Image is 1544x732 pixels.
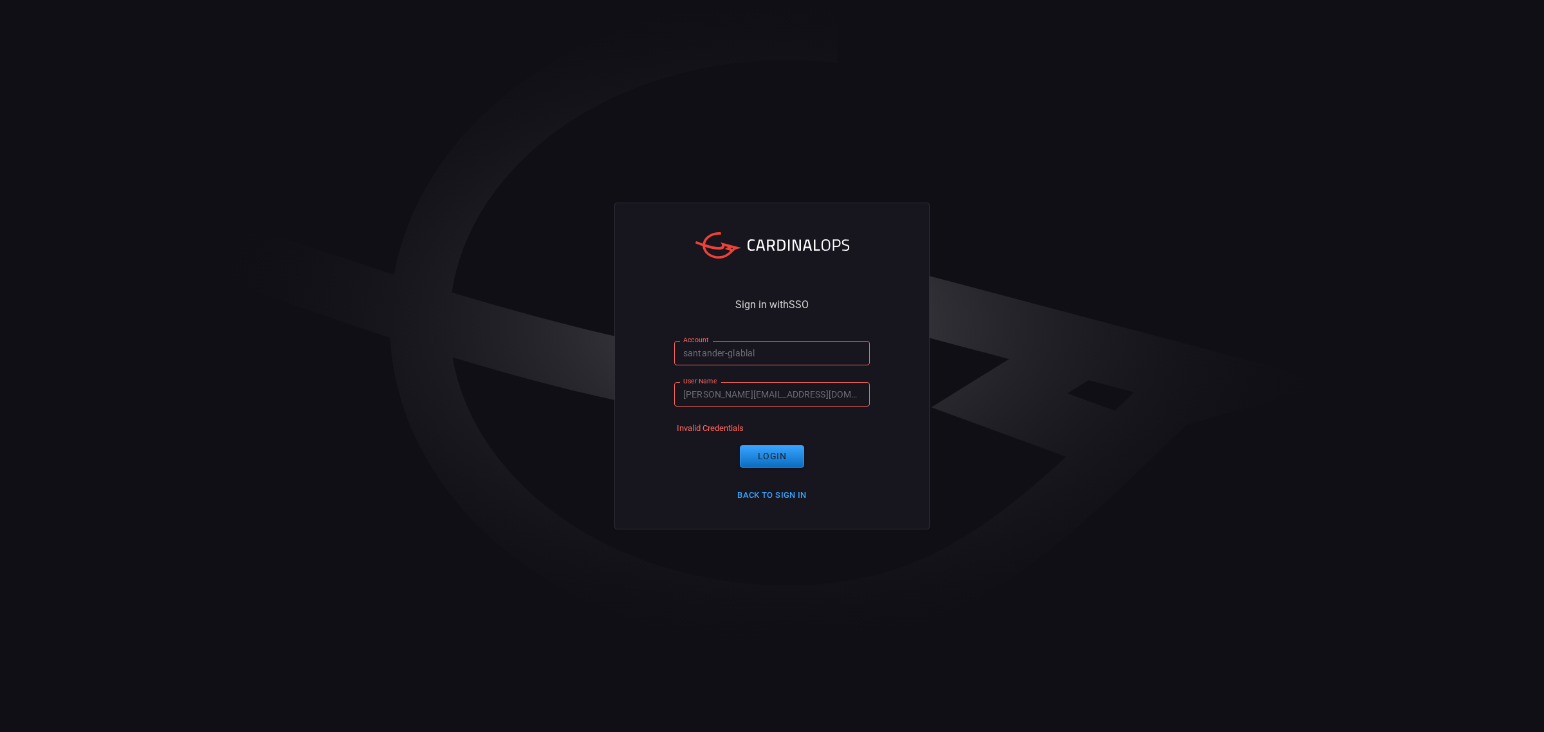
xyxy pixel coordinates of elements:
[735,300,809,310] span: Sign in with SSO
[730,486,814,506] button: Back to Sign in
[683,335,709,345] label: Account
[674,341,870,365] input: Type your account
[674,382,870,406] input: Type your user name
[740,445,804,468] button: Login
[677,423,744,435] div: Invalid Credentials
[683,376,717,386] label: User Name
